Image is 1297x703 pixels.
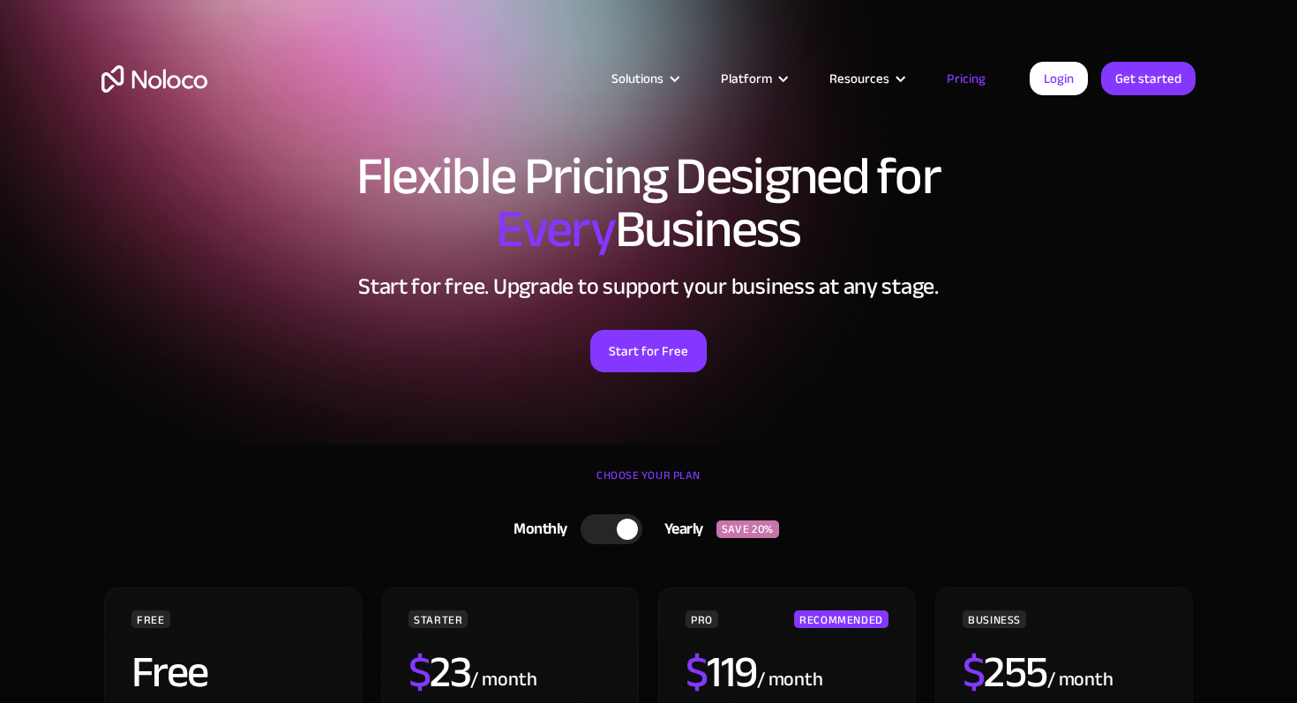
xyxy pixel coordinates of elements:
h2: Free [131,650,208,694]
div: Resources [829,67,889,90]
a: Get started [1101,62,1196,95]
div: PRO [686,610,718,628]
h2: 255 [963,650,1047,694]
div: FREE [131,610,170,628]
div: SAVE 20% [716,520,779,538]
div: Monthly [491,516,581,542]
a: home [101,65,207,93]
div: / month [757,666,823,694]
div: Resources [807,67,925,90]
h2: Start for free. Upgrade to support your business at any stage. [101,273,1196,300]
div: Platform [721,67,772,90]
div: Solutions [611,67,663,90]
h1: Flexible Pricing Designed for Business [101,150,1196,256]
h2: 119 [686,650,757,694]
span: Every [496,180,615,279]
a: Login [1030,62,1088,95]
div: CHOOSE YOUR PLAN [101,462,1196,506]
div: STARTER [409,610,468,628]
div: Solutions [589,67,699,90]
h2: 23 [409,650,471,694]
a: Pricing [925,67,1008,90]
div: / month [1047,666,1113,694]
div: Platform [699,67,807,90]
div: RECOMMENDED [794,610,888,628]
div: BUSINESS [963,610,1026,628]
div: / month [470,666,536,694]
div: Yearly [642,516,716,542]
a: Start for Free [590,330,707,372]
